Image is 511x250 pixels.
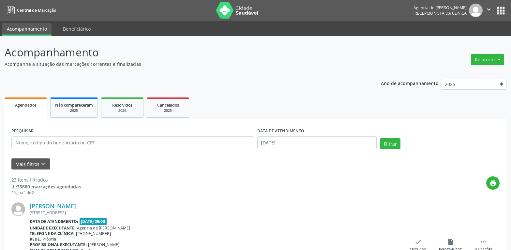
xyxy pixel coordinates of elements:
span: [PERSON_NAME] [88,242,119,247]
i:  [485,6,492,13]
span: Não compareceram [55,102,93,108]
div: 2025 [152,108,184,113]
span: [PHONE_NUMBER] [76,231,111,236]
a: Beneficiários [58,23,96,35]
button:  [483,4,495,17]
b: Unidade executante: [30,225,76,231]
b: Data de atendimento: [30,219,78,224]
img: img [469,4,483,17]
label: PESQUISAR [11,126,34,136]
strong: 33880 marcações agendadas [17,184,81,190]
label: DATA DE ATENDIMENTO [257,126,304,136]
button: Relatórios [471,54,504,65]
button: Mais filtroskeyboard_arrow_down [11,158,50,170]
i: keyboard_arrow_down [39,160,47,168]
a: Acompanhamento [2,23,52,36]
b: Profissional executante: [30,242,87,247]
div: 23 itens filtrados [11,176,81,183]
b: Rede: [30,236,41,242]
img: img [11,202,25,216]
p: Acompanhamento [5,44,356,61]
input: Selecione um intervalo [257,136,377,149]
button: print [486,176,500,190]
button: Filtrar [380,138,400,149]
b: Telefone da clínica: [30,231,75,236]
input: Nome, código do beneficiário ou CPF [11,136,254,149]
a: Central de Marcação [5,5,56,16]
span: Própria [42,236,56,242]
button: apps [495,5,506,16]
span: [DATE] 09:00 [80,218,107,225]
i: insert_drive_file [447,238,454,245]
span: Agendados [15,102,37,108]
i: check [414,238,422,245]
div: de [11,183,81,190]
div: 2025 [55,108,93,113]
span: Recepcionista da clínica [414,10,467,16]
span: Resolvidos [112,102,132,108]
span: Agencia de [PERSON_NAME] [77,225,130,231]
p: Ano de acompanhamento [381,79,439,87]
p: Acompanhe a situação das marcações correntes e finalizadas [5,61,356,67]
span: Cancelados [157,102,179,108]
span: Central de Marcação [17,7,56,13]
div: Agencia de [PERSON_NAME] [413,5,467,10]
div: Página 1 de 2 [11,190,81,196]
i: print [489,180,497,187]
div: 2025 [106,108,139,113]
div: [STREET_ADDRESS] [30,210,402,215]
a: [PERSON_NAME] [30,202,76,210]
i:  [480,238,487,245]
